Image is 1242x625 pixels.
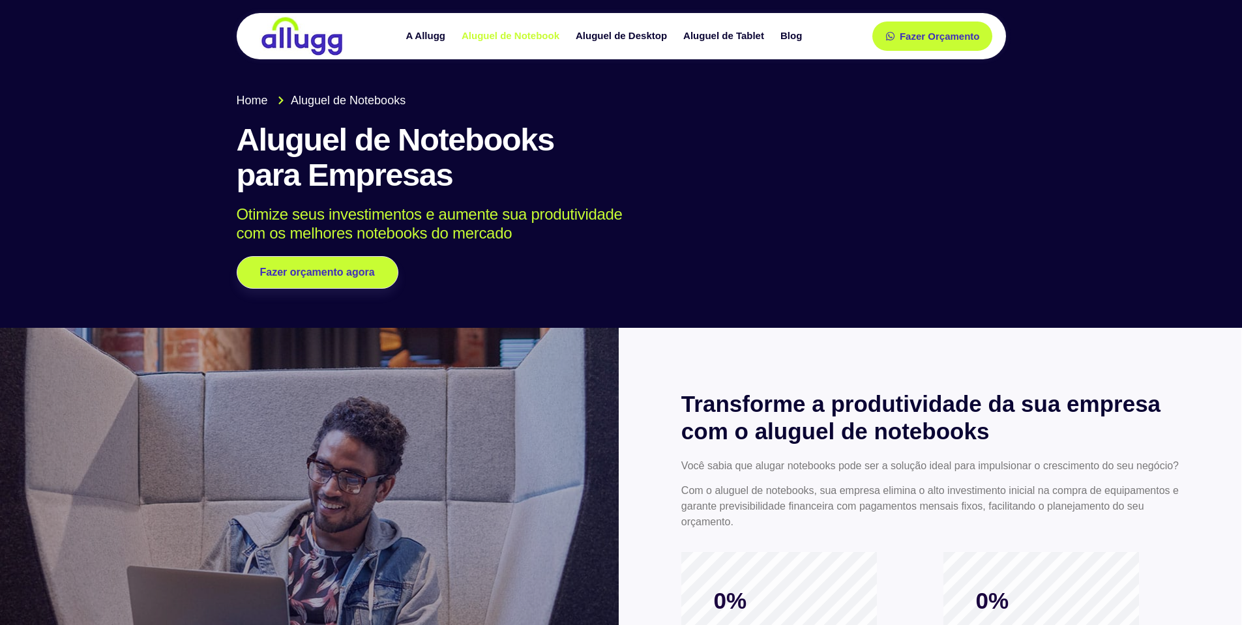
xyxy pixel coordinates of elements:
[237,256,398,289] a: Fazer orçamento agora
[872,22,993,51] a: Fazer Orçamento
[237,123,1006,193] h1: Aluguel de Notebooks para Empresas
[569,25,677,48] a: Aluguel de Desktop
[288,92,406,109] span: Aluguel de Notebooks
[943,587,1041,615] span: 0%
[681,587,779,615] span: 0%
[681,458,1179,474] p: Você sabia que alugar notebooks pode ser a solução ideal para impulsionar o crescimento do seu ne...
[237,205,987,243] p: Otimize seus investimentos e aumente sua produtividade com os melhores notebooks do mercado
[455,25,569,48] a: Aluguel de Notebook
[681,483,1179,530] p: Com o aluguel de notebooks, sua empresa elimina o alto investimento inicial na compra de equipame...
[681,390,1179,445] h2: Transforme a produtividade da sua empresa com o aluguel de notebooks
[774,25,812,48] a: Blog
[399,25,455,48] a: A Allugg
[677,25,774,48] a: Aluguel de Tablet
[259,16,344,56] img: locação de TI é Allugg
[237,92,268,109] span: Home
[260,267,375,278] span: Fazer orçamento agora
[900,31,980,41] span: Fazer Orçamento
